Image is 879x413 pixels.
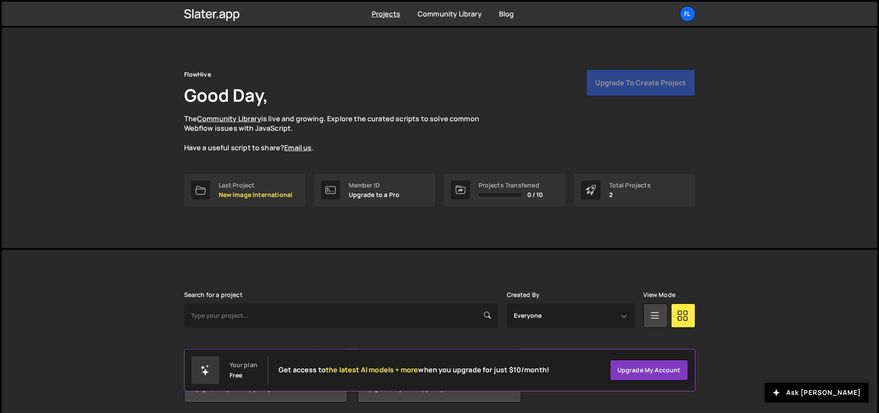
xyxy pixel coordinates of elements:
[610,360,688,381] a: Upgrade my account
[184,303,498,328] input: Type your project...
[197,114,261,123] a: Community Library
[680,6,695,22] a: Fl
[643,291,675,298] label: View Mode
[765,383,869,403] button: Ask [PERSON_NAME]
[279,366,549,374] h2: Get access to when you upgrade for just $10/month!
[184,174,305,206] a: Last Project New Image International
[219,191,293,198] p: New Image International
[349,182,400,189] div: Member ID
[184,291,243,298] label: Search for a project
[326,365,418,374] span: the latest AI models + more
[479,182,543,189] div: Projects Transferred
[219,182,293,189] div: Last Project
[609,191,651,198] p: 2
[230,361,257,368] div: Your plan
[609,182,651,189] div: Total Projects
[184,348,347,403] a: Ne New Image International Created by [EMAIL_ADDRESS][DOMAIN_NAME] 11 pages, last updated by [DATE]
[499,9,514,19] a: Blog
[284,143,311,152] a: Email us
[349,191,400,198] p: Upgrade to a Pro
[507,291,540,298] label: Created By
[372,9,400,19] a: Projects
[418,9,482,19] a: Community Library
[527,191,543,198] span: 0 / 10
[358,348,521,403] a: Fl Flow Hive Main Created by [EMAIL_ADDRESS][DOMAIN_NAME] 8 pages, last updated by [DATE]
[184,114,496,153] p: The is live and growing. Explore the curated scripts to solve common Webflow issues with JavaScri...
[184,83,268,107] h1: Good Day,
[230,372,243,379] div: Free
[184,69,211,80] div: FlowHive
